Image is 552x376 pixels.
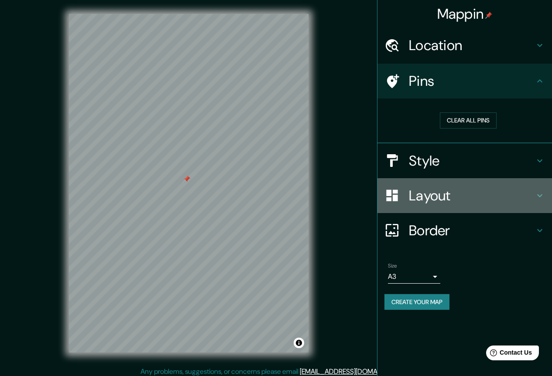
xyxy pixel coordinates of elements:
div: A3 [388,270,440,284]
div: Pins [377,64,552,98]
div: Layout [377,178,552,213]
h4: Location [409,37,535,54]
button: Clear all pins [440,112,497,129]
canvas: Map [69,14,309,352]
button: Create your map [384,294,449,310]
div: Location [377,28,552,63]
a: [EMAIL_ADDRESS][DOMAIN_NAME] [300,367,408,376]
h4: Layout [409,187,535,204]
iframe: Help widget launcher [474,342,542,366]
img: pin-icon.png [485,12,492,19]
div: Style [377,143,552,178]
h4: Style [409,152,535,169]
h4: Border [409,222,535,239]
button: Toggle attribution [294,338,304,348]
h4: Mappin [437,5,493,23]
div: Border [377,213,552,248]
h4: Pins [409,72,535,90]
label: Size [388,262,397,269]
